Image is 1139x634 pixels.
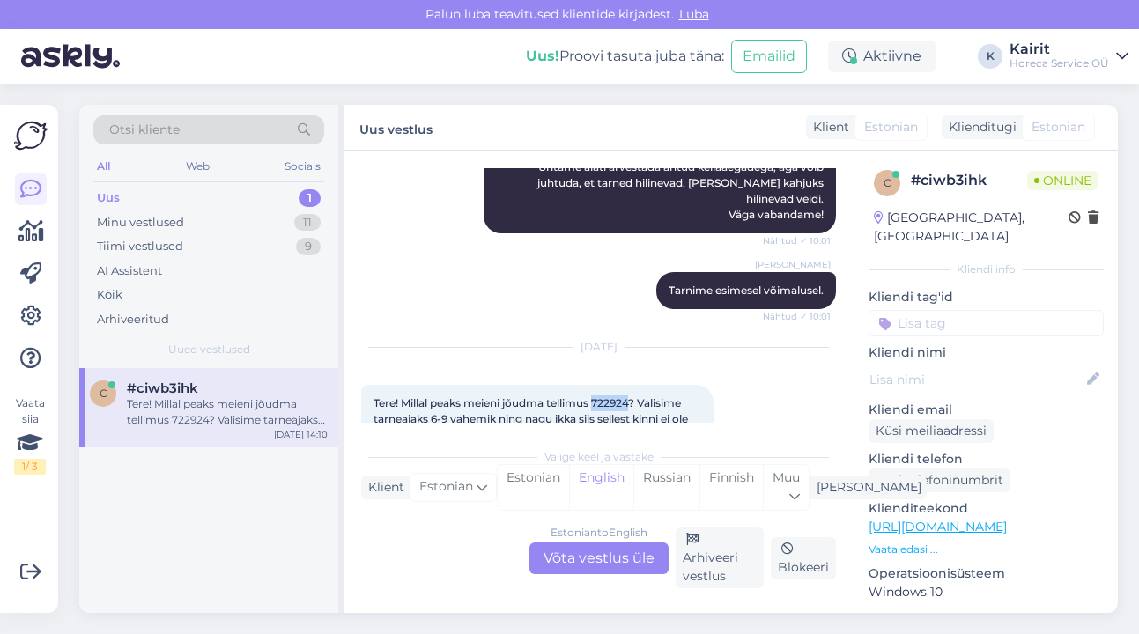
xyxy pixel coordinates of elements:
div: Kliendi info [869,262,1104,277]
div: Küsi telefoninumbrit [869,468,1010,492]
span: Tere! Millal peaks meieni jõudma tellimus 722924? Valisime tarneajaks 6-9 vahemik ning nagu ikka ... [374,396,691,441]
p: Brauser [869,608,1104,627]
span: Nähtud ✓ 10:01 [763,310,831,323]
div: Blokeeri [771,537,836,579]
div: [GEOGRAPHIC_DATA], [GEOGRAPHIC_DATA] [874,209,1069,246]
div: Web [182,155,213,178]
span: [PERSON_NAME] [755,258,831,271]
span: Tarnime esimesel võimalusel. [669,284,824,297]
p: Operatsioonisüsteem [869,564,1104,583]
div: 9 [296,238,321,255]
div: Uus [97,189,120,207]
div: Küsi meiliaadressi [869,419,994,443]
span: #ciwb3ihk [127,380,198,396]
span: Estonian [419,477,473,497]
div: 1 [299,189,321,207]
div: K [978,44,1002,69]
div: Vaata siia [14,395,46,475]
div: Klient [806,118,849,136]
div: Võta vestlus üle [529,542,669,574]
input: Lisa tag [869,310,1104,336]
div: Tiimi vestlused [97,238,183,255]
a: [URL][DOMAIN_NAME] [869,519,1007,534]
div: Estonian to English [551,525,647,541]
span: Estonian [864,118,918,136]
span: Uued vestlused [168,342,250,358]
span: c [100,387,107,400]
div: All [93,155,114,178]
p: Kliendi telefon [869,450,1104,468]
span: Otsi kliente [109,121,180,139]
b: Uus! [526,48,559,64]
span: Online [1027,171,1098,190]
div: Estonian [498,465,569,510]
div: Minu vestlused [97,214,184,232]
div: Arhiveeritud [97,311,169,328]
img: Askly Logo [14,119,48,152]
div: Kõik [97,286,122,304]
div: Klient [361,478,404,497]
div: Valige keel ja vastake [361,449,836,465]
div: Kairit [1010,42,1109,56]
p: Kliendi nimi [869,343,1104,362]
div: Arhiveeri vestlus [676,527,765,588]
div: Horeca Service OÜ [1010,56,1109,70]
div: Aktiivne [828,41,936,72]
div: Tere! Millal peaks meieni jõudma tellimus 722924? Valisime tarneajaks 6-9 vahemik ning nagu ikka ... [127,396,328,428]
div: # ciwb3ihk [911,170,1027,191]
div: Klienditugi [942,118,1017,136]
div: English [569,465,633,510]
span: Muu [773,469,800,485]
div: AI Assistent [97,262,162,280]
span: Luba [674,6,714,22]
div: [DATE] 14:10 [274,428,328,441]
p: Klienditeekond [869,499,1104,518]
a: KairitHoreca Service OÜ [1010,42,1128,70]
p: Vaata edasi ... [869,542,1104,557]
p: Kliendi email [869,401,1104,419]
p: Windows 10 [869,583,1104,601]
div: [PERSON_NAME] [810,478,921,497]
div: 11 [294,214,321,232]
label: Uus vestlus [359,115,433,139]
span: Nähtud ✓ 10:01 [763,234,831,247]
p: Kliendi tag'id [869,288,1104,306]
div: 1 / 3 [14,459,46,475]
div: [DATE] [361,339,836,355]
button: Emailid [731,40,807,73]
div: Finnish [699,465,763,510]
div: Russian [633,465,699,510]
span: Estonian [1032,118,1085,136]
input: Lisa nimi [869,370,1084,389]
span: c [884,176,891,189]
div: Socials [281,155,324,178]
div: Proovi tasuta juba täna: [526,46,724,67]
